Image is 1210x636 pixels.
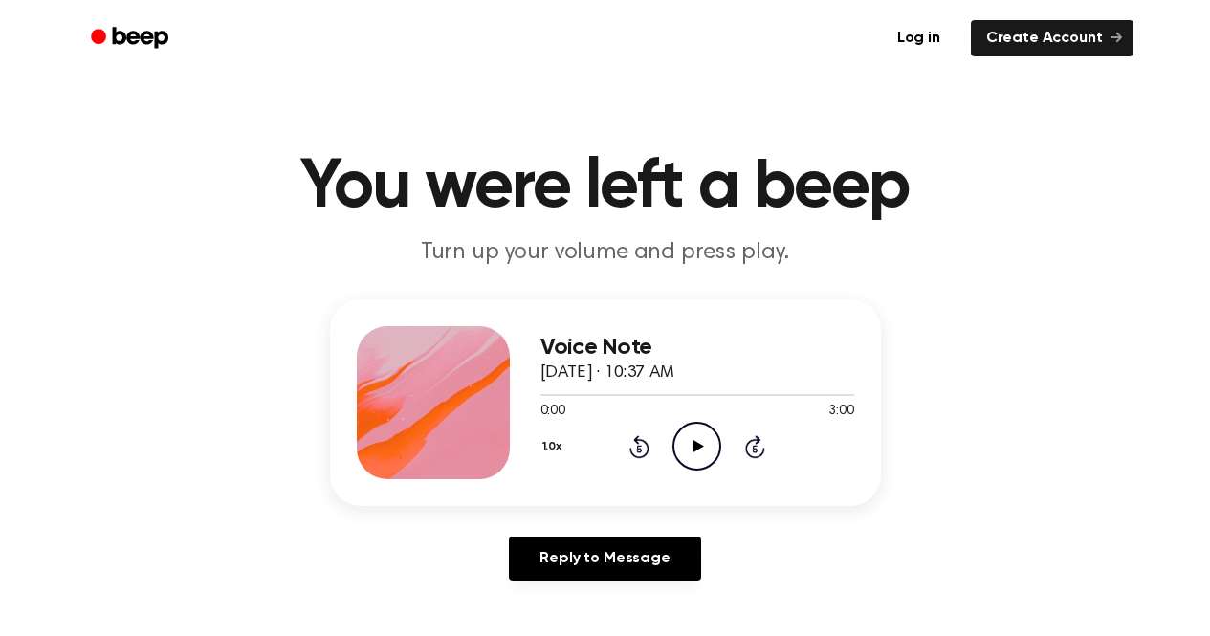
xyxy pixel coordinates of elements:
[540,364,674,382] span: [DATE] · 10:37 AM
[540,402,565,422] span: 0:00
[540,430,569,463] button: 1.0x
[238,237,973,269] p: Turn up your volume and press play.
[77,20,186,57] a: Beep
[971,20,1133,56] a: Create Account
[878,16,959,60] a: Log in
[540,335,854,361] h3: Voice Note
[828,402,853,422] span: 3:00
[509,537,700,581] a: Reply to Message
[116,153,1095,222] h1: You were left a beep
